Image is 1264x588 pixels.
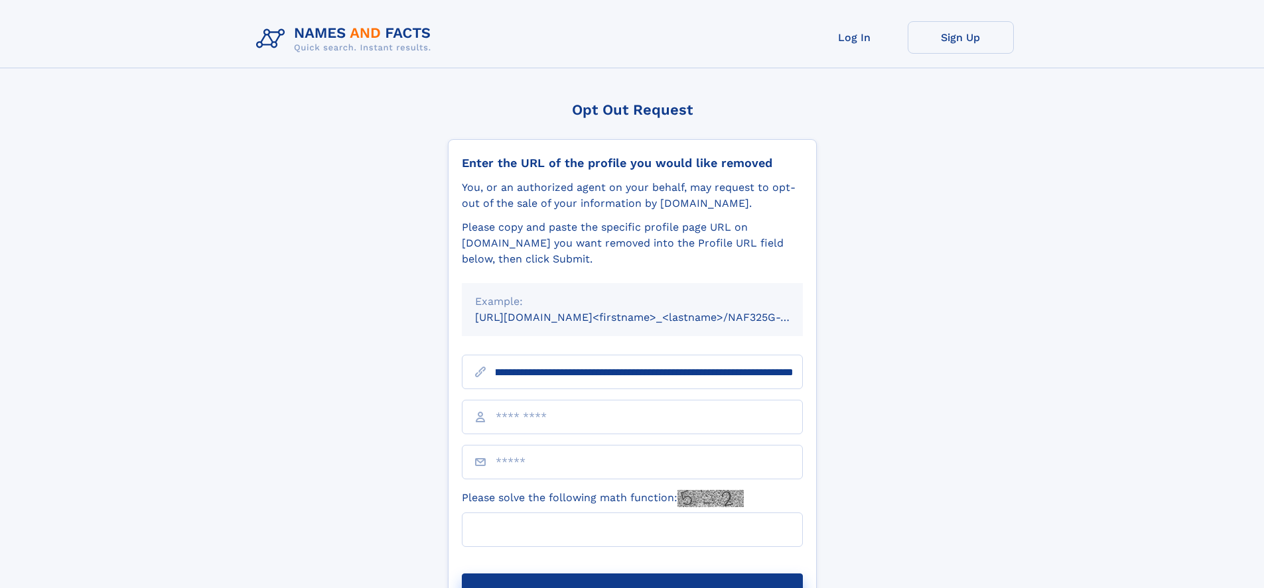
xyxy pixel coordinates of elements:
[448,101,817,118] div: Opt Out Request
[462,180,803,211] div: You, or an authorized agent on your behalf, may request to opt-out of the sale of your informatio...
[908,21,1014,54] a: Sign Up
[475,311,828,323] small: [URL][DOMAIN_NAME]<firstname>_<lastname>/NAF325G-xxxxxxxx
[251,21,442,57] img: Logo Names and Facts
[475,294,790,310] div: Example:
[462,156,803,170] div: Enter the URL of the profile you would like removed
[802,21,908,54] a: Log In
[462,219,803,267] div: Please copy and paste the specific profile page URL on [DOMAIN_NAME] you want removed into the Pr...
[462,490,744,507] label: Please solve the following math function:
